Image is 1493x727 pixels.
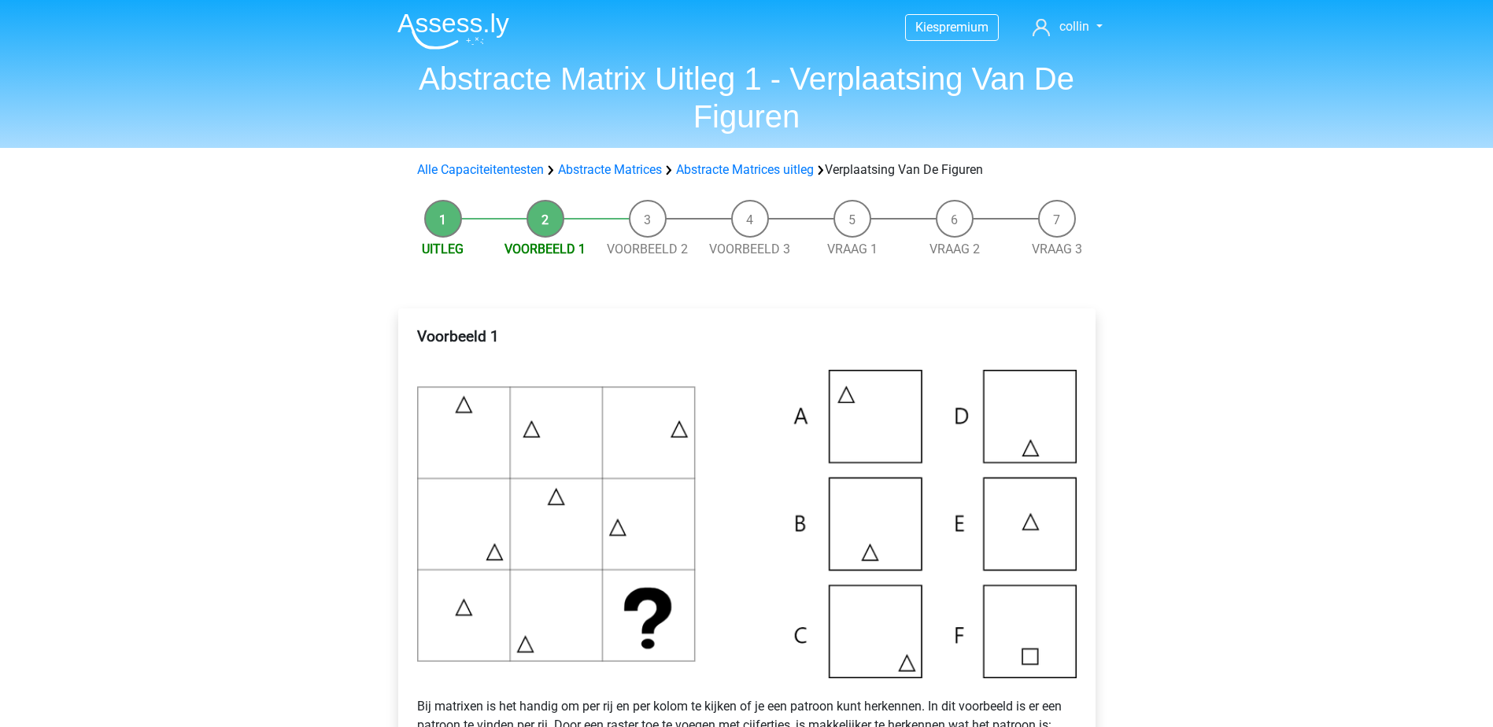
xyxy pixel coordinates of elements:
[417,370,1077,678] img: Voorbeeld2.png
[607,242,688,256] a: Voorbeeld 2
[417,327,499,345] b: Voorbeeld 1
[1032,242,1082,256] a: Vraag 3
[385,60,1109,135] h1: Abstracte Matrix Uitleg 1 - Verplaatsing Van De Figuren
[411,161,1083,179] div: Verplaatsing Van De Figuren
[1059,19,1089,34] span: collin
[1026,17,1108,36] a: collin
[906,17,998,38] a: Kiespremium
[827,242,878,256] a: Vraag 1
[709,242,790,256] a: Voorbeeld 3
[676,162,814,177] a: Abstracte Matrices uitleg
[939,20,989,35] span: premium
[558,162,662,177] a: Abstracte Matrices
[422,242,464,256] a: Uitleg
[417,162,544,177] a: Alle Capaciteitentesten
[397,13,509,50] img: Assessly
[915,20,939,35] span: Kies
[504,242,586,256] a: Voorbeeld 1
[929,242,980,256] a: Vraag 2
